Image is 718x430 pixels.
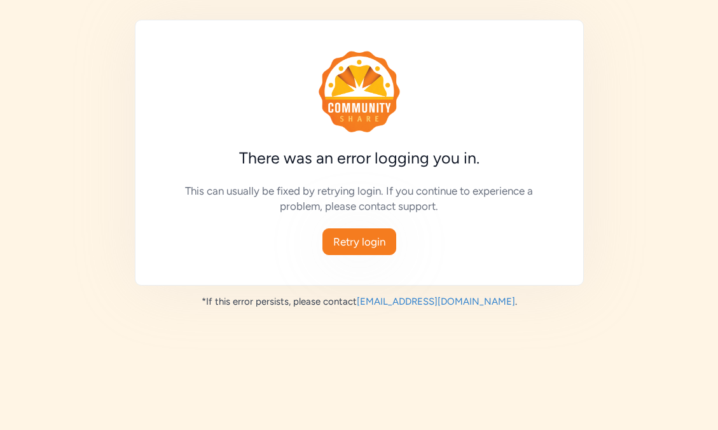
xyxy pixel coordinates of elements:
h1: There was an error logging you in. [166,148,553,168]
button: Retry login [322,228,396,255]
div: *If this error persists, please contact . [135,295,583,308]
span: Retry login [333,234,385,249]
img: logo [319,51,400,132]
div: This can usually be fixed by retrying login. If you continue to experience a problem, please cont... [166,183,553,214]
a: [EMAIL_ADDRESS][DOMAIN_NAME] [357,296,515,307]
